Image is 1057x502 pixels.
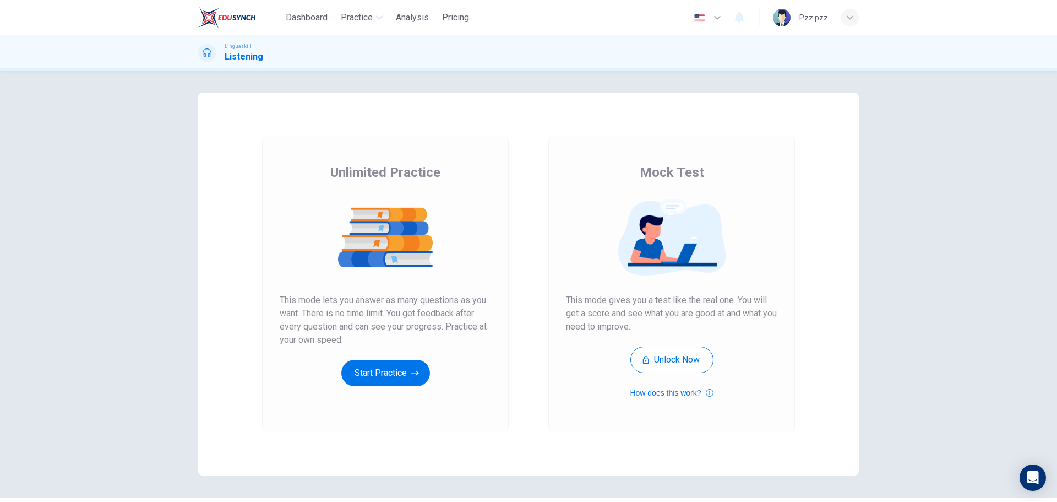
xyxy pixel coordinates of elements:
button: Unlock Now [630,347,713,373]
span: This mode gives you a test like the real one. You will get a score and see what you are good at a... [566,294,777,333]
img: Profile picture [773,9,791,26]
a: EduSynch logo [198,7,281,29]
button: How does this work? [630,386,713,400]
span: Dashboard [286,11,328,24]
h1: Listening [225,50,263,63]
img: en [693,14,706,22]
button: Practice [336,8,387,28]
span: Practice [341,11,373,24]
span: Analysis [396,11,429,24]
div: Pzz pzz [799,11,828,24]
button: Pricing [438,8,473,28]
div: Open Intercom Messenger [1020,465,1046,491]
span: Mock Test [640,164,704,181]
button: Start Practice [341,360,430,386]
button: Analysis [391,8,433,28]
span: Unlimited Practice [330,164,440,181]
span: Linguaskill [225,42,252,50]
span: This mode lets you answer as many questions as you want. There is no time limit. You get feedback... [280,294,491,347]
img: EduSynch logo [198,7,256,29]
button: Dashboard [281,8,332,28]
span: Pricing [442,11,469,24]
